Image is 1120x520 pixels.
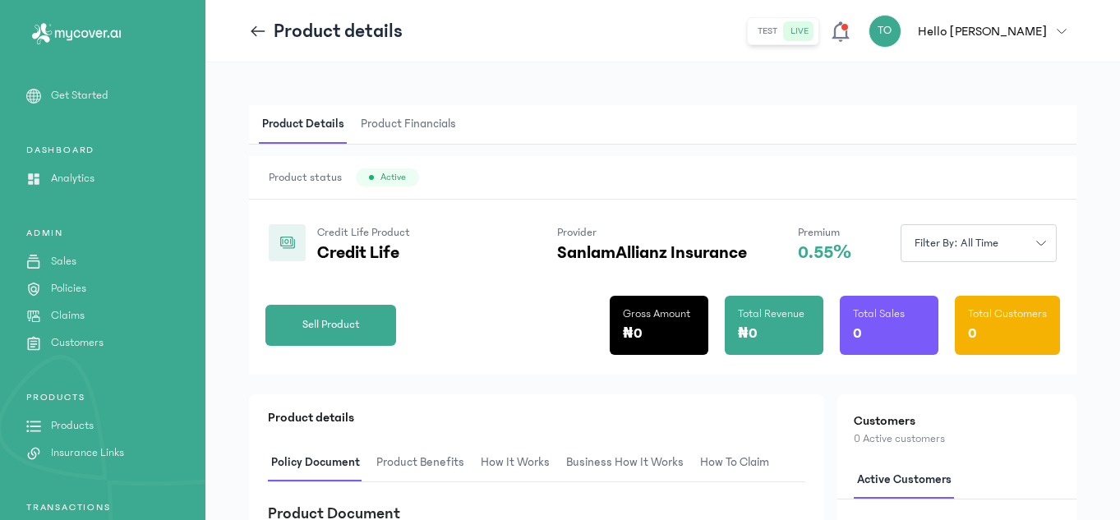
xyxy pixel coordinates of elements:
p: 0.55% [798,243,851,263]
p: Insurance Links [51,444,124,462]
p: Total Customers [968,306,1047,322]
span: Credit Life Product [317,226,410,239]
p: Product details [268,407,805,427]
p: ₦0 [623,322,643,345]
span: Sell Product [302,316,360,334]
p: Hello [PERSON_NAME] [918,21,1047,41]
span: Business How It Works [563,444,687,482]
div: TO [869,15,901,48]
p: Credit Life [317,243,506,263]
span: Active [380,171,406,184]
p: Total Revenue [738,306,804,322]
p: Total Sales [853,306,905,322]
span: Provider [557,226,597,239]
h2: Customers [854,411,1060,430]
p: Policies [51,280,86,297]
span: Policy Document [268,444,363,482]
button: Product Benefits [373,444,477,482]
span: Premium [798,226,840,239]
span: Filter by: all time [905,235,1008,252]
button: How to claim [697,444,782,482]
p: Analytics [51,170,94,187]
p: 0 Active customers [854,430,1060,448]
p: 0 [968,322,977,345]
span: Product status [269,169,342,186]
span: Product Benefits [373,444,468,482]
p: SanlamAllianz Insurance [557,243,747,263]
span: Active customers [854,461,955,499]
span: Product Details [259,105,348,144]
p: 0 [853,322,862,345]
p: ₦0 [738,322,758,345]
p: Customers [51,334,104,352]
button: Sell Product [265,305,396,346]
button: Policy Document [268,444,373,482]
p: Get Started [51,87,108,104]
span: How to claim [697,444,772,482]
button: Business How It Works [563,444,697,482]
button: Active customers [854,461,965,499]
button: Product Details [259,105,357,144]
p: Product details [274,18,403,44]
p: Claims [51,307,85,324]
button: test [751,21,784,41]
span: Product Financials [357,105,459,144]
span: How It Works [477,444,553,482]
button: Product Financials [357,105,469,144]
button: How It Works [477,444,563,482]
button: live [784,21,815,41]
p: Gross Amount [623,306,690,322]
p: Sales [51,253,76,270]
p: Products [51,417,94,435]
button: TOHello [PERSON_NAME] [869,15,1076,48]
button: Filter by: all time [901,224,1057,262]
